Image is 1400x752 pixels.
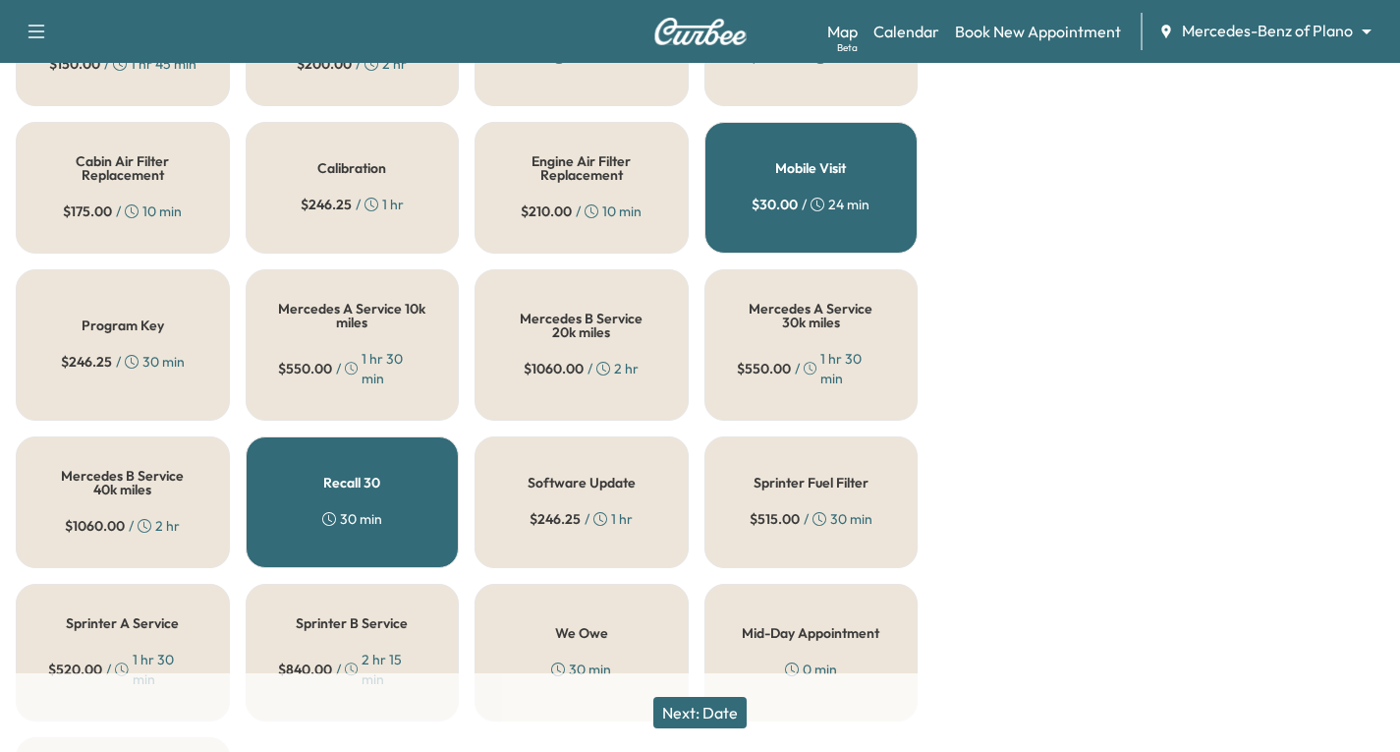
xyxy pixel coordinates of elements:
a: Calendar [873,20,939,43]
span: $ 550.00 [278,359,332,378]
div: 30 min [322,509,382,529]
span: $ 550.00 [737,359,791,378]
div: / 1 hr 30 min [278,349,427,388]
span: $ 840.00 [278,660,332,679]
h5: Program Key [82,318,164,332]
h5: Mercedes B Service 40k miles [48,469,197,496]
div: / 24 min [752,195,869,214]
span: $ 246.25 [301,195,352,214]
img: Curbee Logo [653,18,748,45]
h5: Cabin Air Filter Replacement [48,154,197,182]
div: / 10 min [521,202,642,221]
div: / 1 hr 30 min [737,349,886,388]
h5: Sprinter B Service [296,616,408,630]
h5: Sprinter A Service [66,616,179,630]
button: Next: Date [653,697,747,728]
h5: Mercedes B Service 20k miles [507,312,656,339]
h5: Software Update [528,476,636,490]
span: $ 200.00 [297,54,352,74]
h5: Sprinter Fuel Filter [754,476,868,490]
div: / 30 min [750,509,872,529]
a: Book New Appointment [955,20,1121,43]
div: / 2 hr [524,359,639,378]
div: / 10 min [63,202,182,221]
span: $ 30.00 [752,195,798,214]
span: Mercedes-Benz of Plano [1182,20,1353,42]
div: / 30 min [61,352,185,372]
h5: Calibration [317,161,386,175]
div: 30 min [551,660,611,679]
div: / 1 hr 45 min [49,54,196,74]
div: / 2 hr [65,516,180,536]
h5: Mobile Visit [775,161,846,175]
a: MapBeta [827,20,858,43]
div: / 1 hr [301,195,404,214]
div: / 2 hr 15 min [278,650,427,689]
span: $ 150.00 [49,54,100,74]
span: $ 1060.00 [524,359,584,378]
div: / 1 hr 30 min [48,650,197,689]
h5: Engine Air Filter Replacement [507,154,656,182]
h5: Mercedes A Service 30k miles [737,302,886,329]
div: / 2 hr [297,54,407,74]
div: / 1 hr [530,509,633,529]
span: $ 175.00 [63,202,112,221]
span: $ 246.25 [61,352,112,372]
h5: Mid-Day Appointment [742,626,879,640]
h5: Recall 30 [323,476,380,490]
h5: Mercedes A Service 10k miles [278,302,427,329]
div: 0 min [785,660,837,679]
div: Beta [837,40,858,55]
span: $ 520.00 [48,660,102,679]
span: $ 1060.00 [65,516,125,536]
h5: We Owe [555,626,608,640]
span: $ 210.00 [521,202,572,221]
span: $ 515.00 [750,509,800,529]
span: $ 246.25 [530,509,581,529]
